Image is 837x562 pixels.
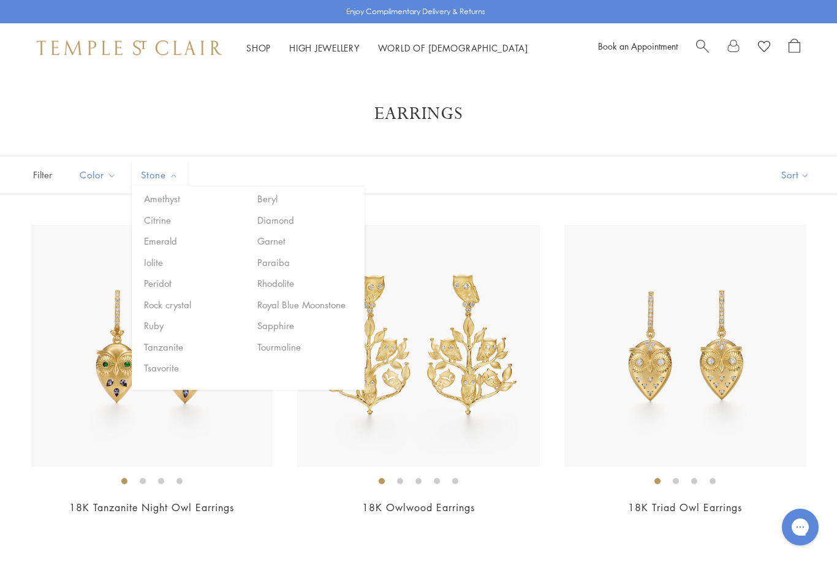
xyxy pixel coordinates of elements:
[246,42,271,54] a: ShopShop
[758,39,770,57] a: View Wishlist
[789,39,800,57] a: Open Shopping Bag
[74,167,126,183] span: Color
[246,40,528,56] nav: Main navigation
[346,6,485,18] p: Enjoy Complimentary Delivery & Returns
[289,42,360,54] a: High JewelleryHigh Jewellery
[776,504,825,550] iframe: Gorgias live chat messenger
[628,501,742,514] a: 18K Triad Owl Earrings
[378,42,528,54] a: World of [DEMOGRAPHIC_DATA]World of [DEMOGRAPHIC_DATA]
[598,40,678,52] a: Book an Appointment
[31,225,273,467] img: E36887-OWLTZTG
[297,225,539,467] img: 18K Owlwood Earrings
[37,40,222,55] img: Temple St. Clair
[132,161,187,189] button: Stone
[49,103,788,125] h1: Earrings
[135,167,187,183] span: Stone
[696,39,709,57] a: Search
[362,501,475,514] a: 18K Owlwood Earrings
[754,156,837,194] button: Show sort by
[564,225,806,467] img: 18K Triad Owl Earrings
[69,501,234,514] a: 18K Tanzanite Night Owl Earrings
[70,161,126,189] button: Color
